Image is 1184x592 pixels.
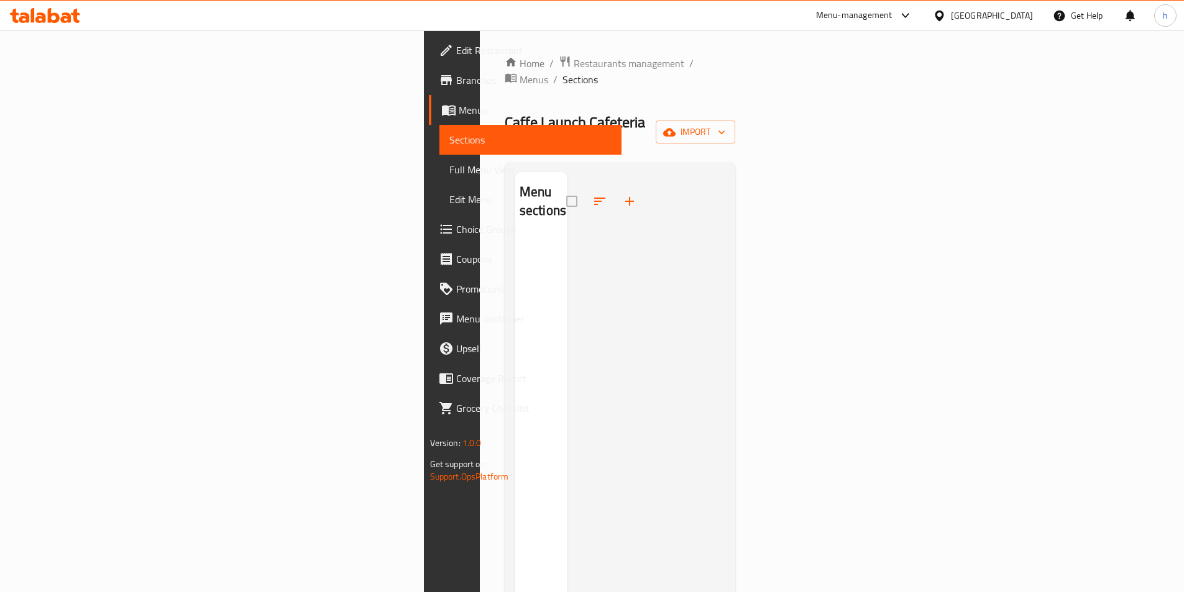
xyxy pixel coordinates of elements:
[574,56,684,71] span: Restaurants management
[429,304,622,334] a: Menu disclaimer
[456,281,612,296] span: Promotions
[456,311,612,326] span: Menu disclaimer
[429,65,622,95] a: Branches
[429,244,622,274] a: Coupons
[449,192,612,207] span: Edit Menu
[429,363,622,393] a: Coverage Report
[429,274,622,304] a: Promotions
[439,155,622,184] a: Full Menu View
[439,184,622,214] a: Edit Menu
[456,341,612,356] span: Upsell
[559,55,684,71] a: Restaurants management
[656,121,735,143] button: import
[429,35,622,65] a: Edit Restaurant
[456,222,612,237] span: Choice Groups
[429,214,622,244] a: Choice Groups
[456,73,612,88] span: Branches
[1163,9,1168,22] span: h
[449,162,612,177] span: Full Menu View
[449,132,612,147] span: Sections
[951,9,1033,22] div: [GEOGRAPHIC_DATA]
[515,231,567,241] nav: Menu sections
[816,8,893,23] div: Menu-management
[430,468,509,485] a: Support.OpsPlatform
[459,102,612,117] span: Menus
[429,334,622,363] a: Upsell
[689,56,694,71] li: /
[666,124,725,140] span: import
[456,371,612,386] span: Coverage Report
[430,435,461,451] span: Version:
[615,186,645,216] button: Add section
[462,435,482,451] span: 1.0.0
[456,43,612,58] span: Edit Restaurant
[456,401,612,416] span: Grocery Checklist
[456,252,612,266] span: Coupons
[505,108,645,136] span: Caffe Launch Cafeteria
[439,125,622,155] a: Sections
[429,95,622,125] a: Menus
[429,393,622,423] a: Grocery Checklist
[430,456,487,472] span: Get support on:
